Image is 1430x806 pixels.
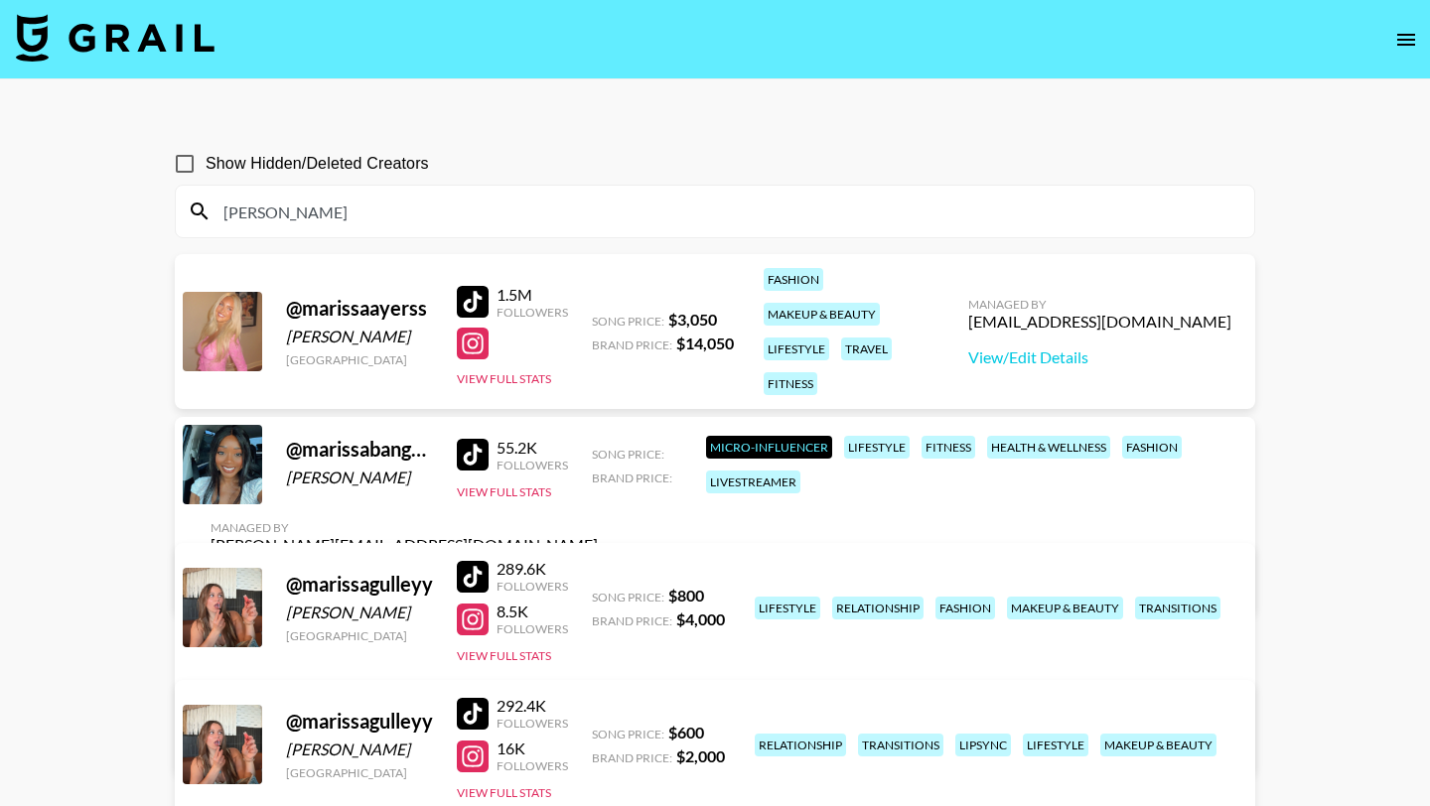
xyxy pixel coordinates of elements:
[497,305,568,320] div: Followers
[592,613,672,628] span: Brand Price:
[1386,20,1426,60] button: open drawer
[211,520,598,535] div: Managed By
[497,579,568,594] div: Followers
[497,716,568,731] div: Followers
[457,484,551,499] button: View Full Stats
[1023,734,1088,756] div: lifestyle
[676,334,734,352] strong: $ 14,050
[935,597,995,619] div: fashion
[286,572,433,597] div: @ marissagulleyy
[457,371,551,386] button: View Full Stats
[206,152,429,176] span: Show Hidden/Deleted Creators
[1100,734,1216,756] div: makeup & beauty
[764,337,829,360] div: lifestyle
[841,337,892,360] div: travel
[968,312,1231,332] div: [EMAIL_ADDRESS][DOMAIN_NAME]
[286,709,433,734] div: @ marissagulleyy
[676,609,725,628] strong: $ 4,000
[286,296,433,321] div: @ marissaayerss
[668,310,717,329] strong: $ 3,050
[592,470,672,485] span: Brand Price:
[286,352,433,367] div: [GEOGRAPHIC_DATA]
[968,347,1231,367] a: View/Edit Details
[286,739,433,759] div: [PERSON_NAME]
[457,648,551,663] button: View Full Stats
[755,734,846,756] div: relationship
[832,597,924,619] div: relationship
[497,696,568,716] div: 292.4K
[457,785,551,800] button: View Full Stats
[286,628,433,643] div: [GEOGRAPHIC_DATA]
[286,603,433,622] div: [PERSON_NAME]
[286,765,433,780] div: [GEOGRAPHIC_DATA]
[955,734,1011,756] div: lipsync
[968,297,1231,312] div: Managed By
[497,621,568,636] div: Followers
[497,758,568,773] div: Followers
[706,436,832,459] div: Micro-Influencer
[858,734,943,756] div: transitions
[844,436,910,459] div: lifestyle
[497,559,568,579] div: 289.6K
[987,436,1110,459] div: health & wellness
[497,438,568,458] div: 55.2K
[1135,597,1220,619] div: transitions
[212,196,1242,227] input: Search by User Name
[592,337,672,352] span: Brand Price:
[922,436,975,459] div: fitness
[286,327,433,346] div: [PERSON_NAME]
[497,458,568,472] div: Followers
[1122,436,1182,459] div: fashion
[592,727,664,741] span: Song Price:
[668,723,704,741] strong: $ 600
[764,303,880,326] div: makeup & beauty
[706,470,800,493] div: livestreamer
[668,586,704,604] strong: $ 800
[592,447,664,462] span: Song Price:
[211,535,598,555] div: [PERSON_NAME][EMAIL_ADDRESS][DOMAIN_NAME]
[497,739,568,758] div: 16K
[16,14,214,62] img: Grail Talent
[592,590,664,604] span: Song Price:
[764,268,823,291] div: fashion
[755,597,820,619] div: lifestyle
[764,372,817,395] div: fitness
[1007,597,1123,619] div: makeup & beauty
[676,746,725,765] strong: $ 2,000
[286,468,433,487] div: [PERSON_NAME]
[497,602,568,621] div: 8.5K
[592,314,664,329] span: Song Price:
[497,285,568,305] div: 1.5M
[592,750,672,765] span: Brand Price:
[286,437,433,462] div: @ marissabangura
